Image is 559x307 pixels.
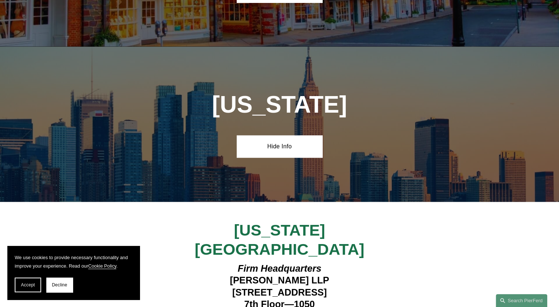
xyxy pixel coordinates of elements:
span: [US_STATE][GEOGRAPHIC_DATA] [195,221,364,258]
button: Accept [15,278,41,292]
section: Cookie banner [7,246,140,300]
button: Decline [46,278,73,292]
a: Hide Info [237,135,322,158]
a: Search this site [496,294,547,307]
em: Firm Headquarters [238,263,322,274]
h1: [US_STATE] [172,91,387,118]
p: We use cookies to provide necessary functionality and improve your experience. Read our . [15,253,132,270]
a: Cookie Policy [88,263,117,269]
span: Decline [52,282,67,287]
span: Accept [21,282,35,287]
